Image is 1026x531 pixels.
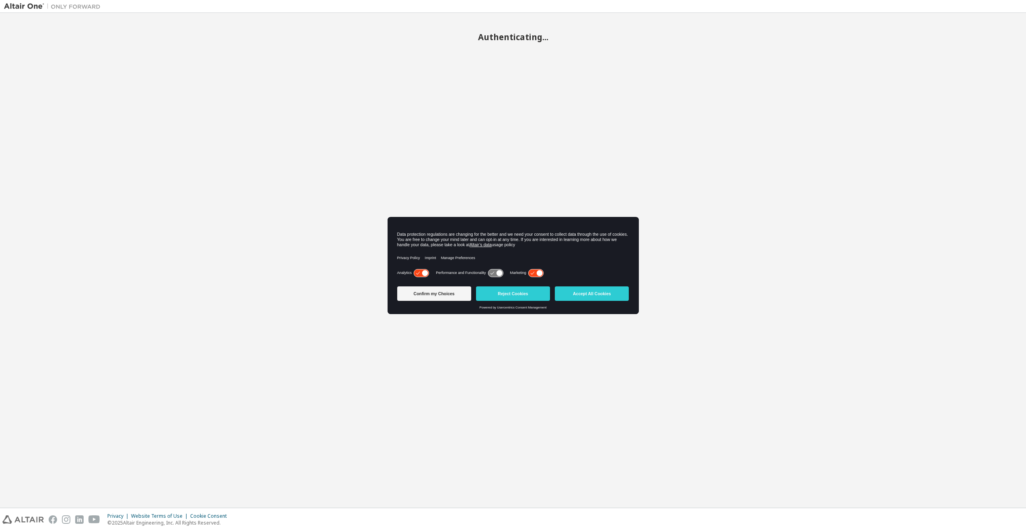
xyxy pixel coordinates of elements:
div: Privacy [107,513,131,519]
img: Altair One [4,2,105,10]
p: © 2025 Altair Engineering, Inc. All Rights Reserved. [107,519,232,526]
img: instagram.svg [62,515,70,524]
img: linkedin.svg [75,515,84,524]
img: facebook.svg [49,515,57,524]
img: altair_logo.svg [2,515,44,524]
div: Cookie Consent [190,513,232,519]
img: youtube.svg [88,515,100,524]
h2: Authenticating... [4,32,1022,42]
div: Website Terms of Use [131,513,190,519]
